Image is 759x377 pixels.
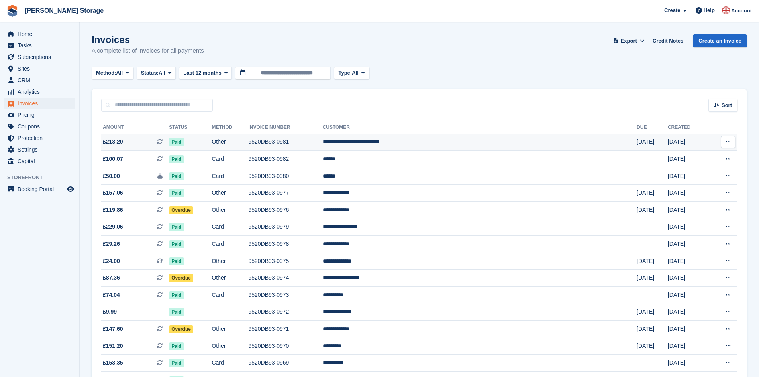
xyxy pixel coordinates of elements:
[248,202,322,219] td: 9520DB93-0976
[103,155,123,163] span: £100.07
[611,34,646,47] button: Export
[668,151,708,168] td: [DATE]
[169,121,212,134] th: Status
[4,40,75,51] a: menu
[103,240,120,248] span: £29.26
[248,168,322,185] td: 9520DB93-0980
[18,51,65,63] span: Subscriptions
[169,155,184,163] span: Paid
[637,270,668,287] td: [DATE]
[4,63,75,74] a: menu
[637,321,668,338] td: [DATE]
[212,185,248,202] td: Other
[248,185,322,202] td: 9520DB93-0977
[248,121,322,134] th: Invoice Number
[668,168,708,185] td: [DATE]
[668,287,708,304] td: [DATE]
[169,291,184,299] span: Paid
[101,121,169,134] th: Amount
[668,185,708,202] td: [DATE]
[668,121,708,134] th: Created
[96,69,116,77] span: Method:
[103,274,120,282] span: £87.36
[4,51,75,63] a: menu
[664,6,680,14] span: Create
[4,144,75,155] a: menu
[248,151,322,168] td: 9520DB93-0982
[66,184,75,194] a: Preview store
[668,253,708,270] td: [DATE]
[169,359,184,367] span: Paid
[7,174,79,182] span: Storefront
[668,304,708,321] td: [DATE]
[103,206,123,214] span: £119.86
[92,34,204,45] h1: Invoices
[731,7,752,15] span: Account
[212,121,248,134] th: Method
[212,219,248,236] td: Card
[212,202,248,219] td: Other
[18,75,65,86] span: CRM
[169,138,184,146] span: Paid
[668,219,708,236] td: [DATE]
[169,308,184,316] span: Paid
[248,287,322,304] td: 9520DB93-0973
[18,98,65,109] span: Invoices
[248,236,322,253] td: 9520DB93-0978
[668,236,708,253] td: [DATE]
[212,355,248,372] td: Card
[4,75,75,86] a: menu
[4,156,75,167] a: menu
[103,172,120,180] span: £50.00
[248,134,322,151] td: 9520DB93-0981
[169,223,184,231] span: Paid
[18,109,65,120] span: Pricing
[18,40,65,51] span: Tasks
[323,121,637,134] th: Customer
[637,134,668,151] td: [DATE]
[637,304,668,321] td: [DATE]
[18,86,65,97] span: Analytics
[183,69,221,77] span: Last 12 months
[141,69,159,77] span: Status:
[169,257,184,265] span: Paid
[352,69,359,77] span: All
[116,69,123,77] span: All
[212,287,248,304] td: Card
[4,121,75,132] a: menu
[212,321,248,338] td: Other
[649,34,686,47] a: Credit Notes
[248,304,322,321] td: 9520DB93-0972
[18,132,65,144] span: Protection
[704,6,715,14] span: Help
[212,134,248,151] td: Other
[212,236,248,253] td: Card
[338,69,352,77] span: Type:
[137,67,176,80] button: Status: All
[22,4,107,17] a: [PERSON_NAME] Storage
[248,253,322,270] td: 9520DB93-0975
[18,121,65,132] span: Coupons
[4,132,75,144] a: menu
[212,253,248,270] td: Other
[668,202,708,219] td: [DATE]
[668,338,708,355] td: [DATE]
[248,270,322,287] td: 9520DB93-0974
[637,202,668,219] td: [DATE]
[4,86,75,97] a: menu
[103,257,120,265] span: £24.00
[637,185,668,202] td: [DATE]
[103,325,123,333] span: £147.60
[334,67,369,80] button: Type: All
[169,172,184,180] span: Paid
[668,134,708,151] td: [DATE]
[248,338,322,355] td: 9520DB93-0970
[4,98,75,109] a: menu
[4,28,75,39] a: menu
[248,355,322,372] td: 9520DB93-0969
[6,5,18,17] img: stora-icon-8386f47178a22dfd0bd8f6a31ec36ba5ce8667c1dd55bd0f319d3a0aa187defe.svg
[169,325,193,333] span: Overdue
[103,342,123,350] span: £151.20
[668,355,708,372] td: [DATE]
[722,6,730,14] img: John Baker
